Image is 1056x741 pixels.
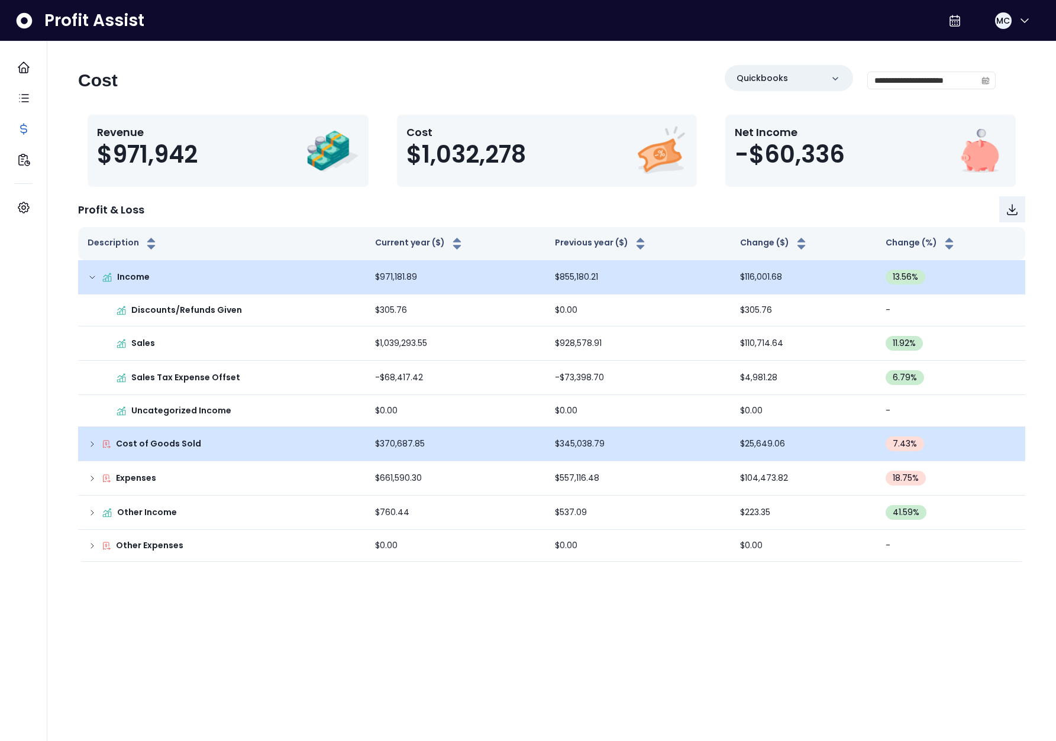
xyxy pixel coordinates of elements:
img: Cost [634,124,687,177]
td: $1,039,293.55 [366,326,545,361]
td: $661,590.30 [366,461,545,496]
p: Expenses [116,472,156,484]
td: $855,180.21 [545,260,731,295]
td: $116,001.68 [731,260,876,295]
td: $104,473.82 [731,461,876,496]
td: $223.35 [731,496,876,530]
td: -$73,398.70 [545,361,731,395]
td: $345,038.79 [545,427,731,461]
svg: calendar [981,76,990,85]
td: $971,181.89 [366,260,545,295]
p: Other Income [117,506,177,519]
span: $971,942 [97,140,198,169]
span: 18.75 % [893,472,919,484]
td: - [876,395,1025,427]
p: Cost of Goods Sold [116,438,201,450]
button: Previous year ($) [555,237,648,251]
span: 7.43 % [893,438,917,450]
td: $0.00 [545,395,731,427]
td: $0.00 [731,530,876,562]
p: Profit & Loss [78,202,144,218]
button: Change (%) [886,237,957,251]
td: $0.00 [366,395,545,427]
td: $305.76 [731,295,876,326]
span: Profit Assist [44,10,144,31]
td: $537.09 [545,496,731,530]
span: 41.59 % [893,506,919,519]
td: $0.00 [731,395,876,427]
td: -$68,417.42 [366,361,545,395]
button: Change ($) [740,237,809,251]
td: $25,649.06 [731,427,876,461]
span: MC [996,15,1010,27]
p: Sales Tax Expense Offset [131,371,240,384]
td: $928,578.91 [545,326,731,361]
button: Download [999,196,1025,222]
p: Discounts/Refunds Given [131,304,242,316]
p: Net Income [735,124,845,140]
td: $305.76 [366,295,545,326]
span: -$60,336 [735,140,845,169]
p: Other Expenses [116,539,183,552]
td: - [876,295,1025,326]
td: $4,981.28 [731,361,876,395]
td: $557,116.48 [545,461,731,496]
td: $0.00 [366,530,545,562]
span: 13.56 % [893,271,918,283]
button: Current year ($) [375,237,464,251]
p: Quickbooks [737,72,788,85]
span: 11.92 % [893,337,916,350]
img: Net Income [953,124,1006,177]
p: Uncategorized Income [131,405,231,417]
p: Revenue [97,124,198,140]
td: $370,687.85 [366,427,545,461]
p: Sales [131,337,155,350]
td: $760.44 [366,496,545,530]
p: Cost [406,124,526,140]
td: $0.00 [545,530,731,562]
span: $1,032,278 [406,140,526,169]
td: $110,714.64 [731,326,876,361]
td: - [876,530,1025,562]
p: Income [117,271,150,283]
img: Revenue [306,124,359,177]
h2: Cost [78,70,118,91]
td: $0.00 [545,295,731,326]
span: 6.79 % [893,371,917,384]
button: Description [88,237,159,251]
